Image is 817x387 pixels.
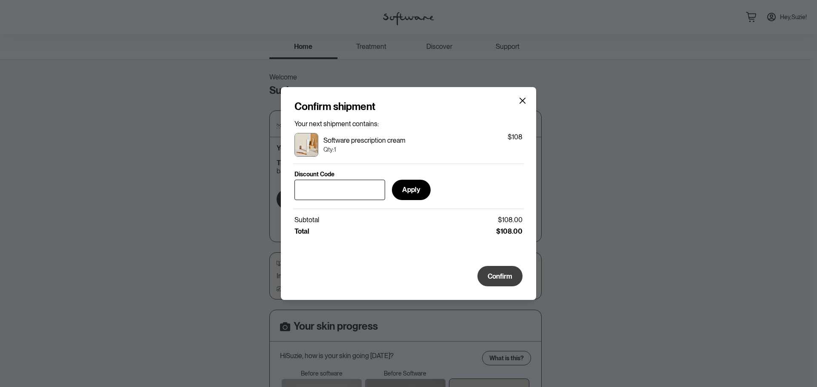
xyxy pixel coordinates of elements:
[392,180,431,200] button: Apply
[323,146,406,153] p: Qty: 1
[294,227,309,235] p: Total
[477,266,523,286] button: Confirm
[294,101,375,113] h4: Confirm shipment
[498,216,523,224] p: $108.00
[508,133,523,157] p: $108
[294,171,334,178] p: Discount Code
[294,120,523,128] p: Your next shipment contains:
[519,97,526,104] button: Close
[294,216,319,224] p: Subtotal
[294,133,318,157] img: ckrj7zkjy00033h5xptmbqh6o.jpg
[488,272,512,280] span: Confirm
[323,136,406,144] p: Software prescription cream
[496,227,523,235] p: $108.00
